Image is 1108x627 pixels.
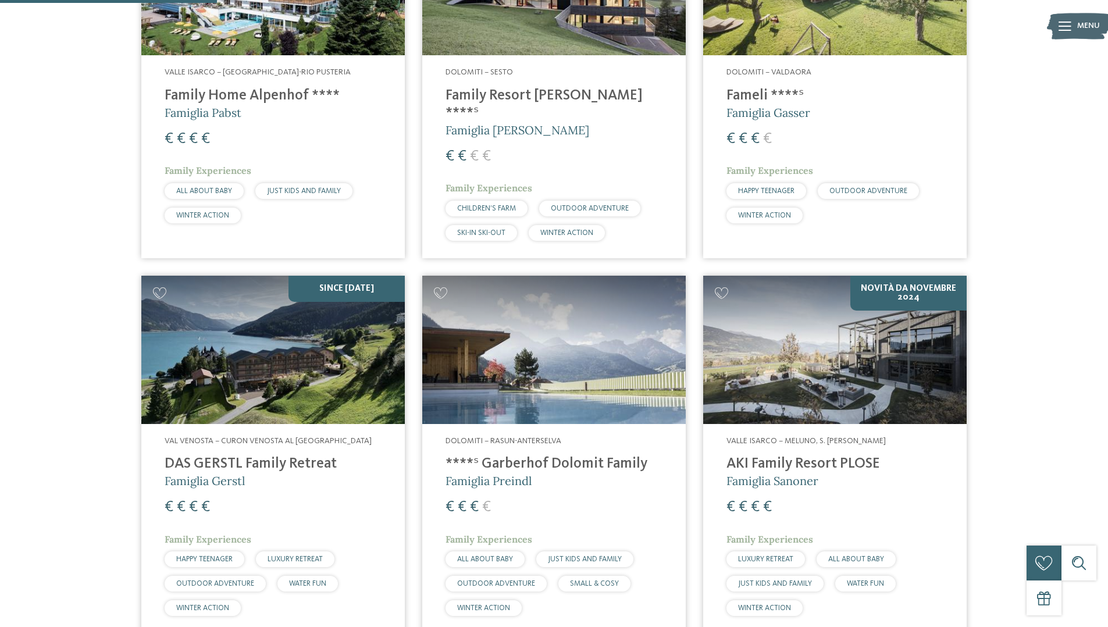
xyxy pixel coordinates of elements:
span: € [458,149,466,164]
h4: Family Resort [PERSON_NAME] ****ˢ [446,87,662,122]
img: Cercate un hotel per famiglie? Qui troverete solo i migliori! [422,276,686,424]
span: Famiglia Gerstl [165,473,245,488]
span: CHILDREN’S FARM [457,205,516,212]
span: € [165,500,173,515]
span: WINTER ACTION [176,212,229,219]
h4: DAS GERSTL Family Retreat [165,455,382,473]
span: Famiglia [PERSON_NAME] [446,123,589,137]
span: Family Experiences [726,533,813,545]
span: JUST KIDS AND FAMILY [738,580,812,587]
span: OUTDOOR ADVENTURE [829,187,907,195]
span: JUST KIDS AND FAMILY [267,187,341,195]
span: Family Experiences [165,165,251,176]
span: € [201,500,210,515]
img: Cercate un hotel per famiglie? Qui troverete solo i migliori! [141,276,405,424]
span: LUXURY RETREAT [268,555,323,563]
span: Family Experiences [165,533,251,545]
span: Valle Isarco – [GEOGRAPHIC_DATA]-Rio Pusteria [165,68,351,76]
span: JUST KIDS AND FAMILY [548,555,622,563]
span: ALL ABOUT BABY [828,555,884,563]
span: € [189,500,198,515]
span: Famiglia Preindl [446,473,532,488]
span: € [726,500,735,515]
span: WINTER ACTION [457,604,510,612]
span: WINTER ACTION [176,604,229,612]
span: € [165,131,173,147]
span: Famiglia Gasser [726,105,810,120]
span: HAPPY TEENAGER [738,187,795,195]
span: € [201,131,210,147]
span: ALL ABOUT BABY [176,187,232,195]
span: Family Experiences [446,533,532,545]
span: € [446,149,454,164]
span: OUTDOOR ADVENTURE [176,580,254,587]
span: Famiglia Pabst [165,105,241,120]
span: WINTER ACTION [540,229,593,237]
span: € [470,500,479,515]
span: Family Experiences [726,165,813,176]
span: ALL ABOUT BABY [457,555,513,563]
span: € [726,131,735,147]
span: SMALL & COSY [570,580,619,587]
span: € [751,500,760,515]
span: Valle Isarco – Meluno, S. [PERSON_NAME] [726,437,886,445]
span: € [739,500,747,515]
span: € [482,500,491,515]
span: € [470,149,479,164]
h4: ****ˢ Garberhof Dolomit Family [446,455,662,473]
span: HAPPY TEENAGER [176,555,233,563]
span: Val Venosta – Curon Venosta al [GEOGRAPHIC_DATA] [165,437,372,445]
span: Famiglia Sanoner [726,473,818,488]
span: WATER FUN [289,580,326,587]
span: OUTDOOR ADVENTURE [457,580,535,587]
span: LUXURY RETREAT [738,555,793,563]
span: € [763,131,772,147]
span: € [177,131,186,147]
span: € [458,500,466,515]
img: Cercate un hotel per famiglie? Qui troverete solo i migliori! [703,276,967,424]
span: OUTDOOR ADVENTURE [551,205,629,212]
span: € [189,131,198,147]
span: WATER FUN [847,580,884,587]
span: WINTER ACTION [738,212,791,219]
span: € [739,131,747,147]
span: € [482,149,491,164]
span: Dolomiti – Valdaora [726,68,811,76]
span: WINTER ACTION [738,604,791,612]
span: Dolomiti – Sesto [446,68,513,76]
span: SKI-IN SKI-OUT [457,229,505,237]
span: € [177,500,186,515]
span: Family Experiences [446,182,532,194]
span: € [446,500,454,515]
span: € [751,131,760,147]
span: € [763,500,772,515]
span: Dolomiti – Rasun-Anterselva [446,437,561,445]
h4: Family Home Alpenhof **** [165,87,382,105]
h4: AKI Family Resort PLOSE [726,455,943,473]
